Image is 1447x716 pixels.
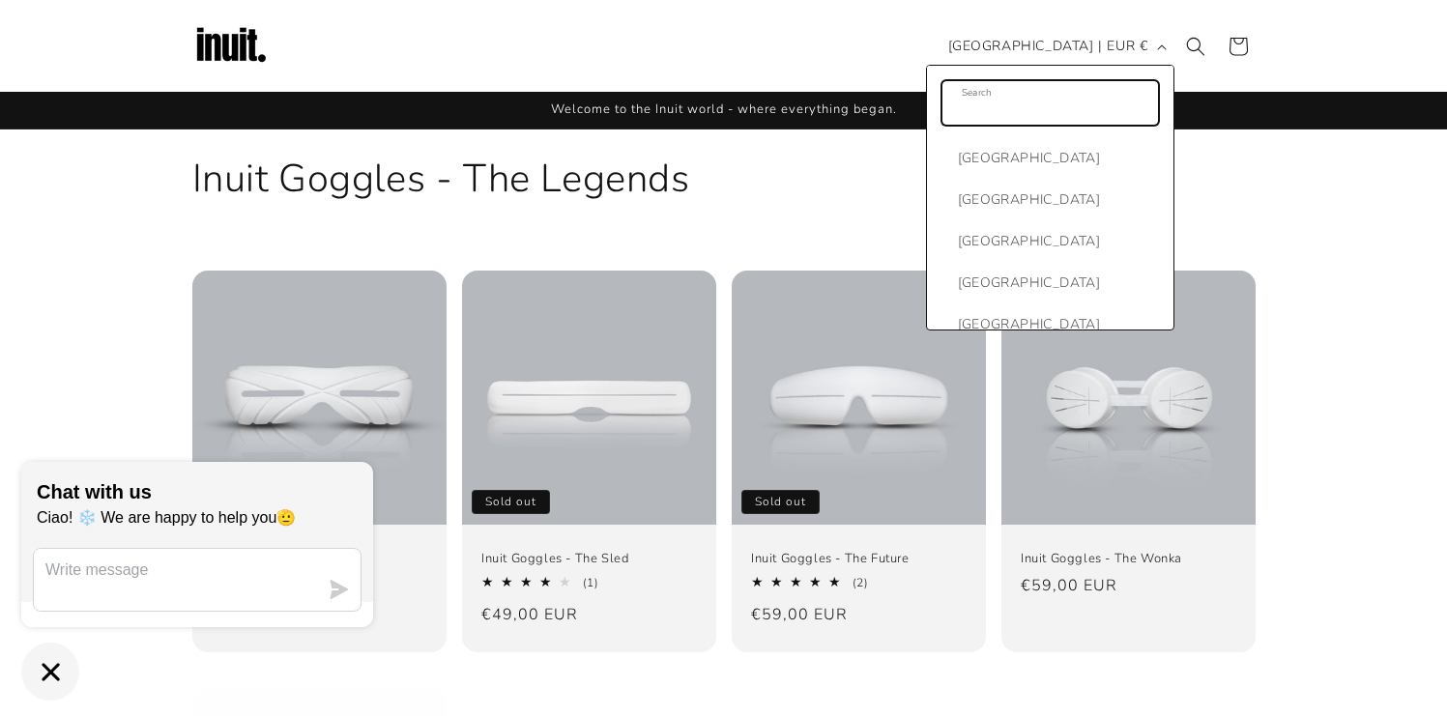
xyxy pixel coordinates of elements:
span: [GEOGRAPHIC_DATA] [958,187,1154,212]
span: Welcome to the Inuit world - where everything began. [551,100,897,118]
h1: Inuit Goggles - The Legends [192,154,1256,204]
a: Inuit Goggles - The Wonka [1021,551,1236,567]
a: Inuit Goggles - The Sled [481,551,697,567]
input: Search [942,81,1158,125]
a: Inuit Goggles - The Future [751,551,967,567]
span: [GEOGRAPHIC_DATA] [958,229,1154,253]
a: [GEOGRAPHIC_DATA] [927,303,1173,345]
a: [GEOGRAPHIC_DATA] [927,137,1173,179]
a: [GEOGRAPHIC_DATA] [927,220,1173,262]
button: [GEOGRAPHIC_DATA] | EUR € [937,28,1174,65]
summary: Search [1174,25,1217,68]
span: [GEOGRAPHIC_DATA] [958,146,1154,170]
span: [GEOGRAPHIC_DATA] [958,312,1154,336]
inbox-online-store-chat: Shopify online store chat [15,462,379,701]
img: Inuit Logo [192,8,270,85]
a: Inuit Goggles - The Travis [212,551,427,567]
a: [GEOGRAPHIC_DATA] [927,179,1173,220]
span: [GEOGRAPHIC_DATA] [958,271,1154,295]
div: Announcement [192,92,1256,129]
span: [GEOGRAPHIC_DATA] | EUR € [948,36,1148,56]
a: [GEOGRAPHIC_DATA] [927,262,1173,303]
